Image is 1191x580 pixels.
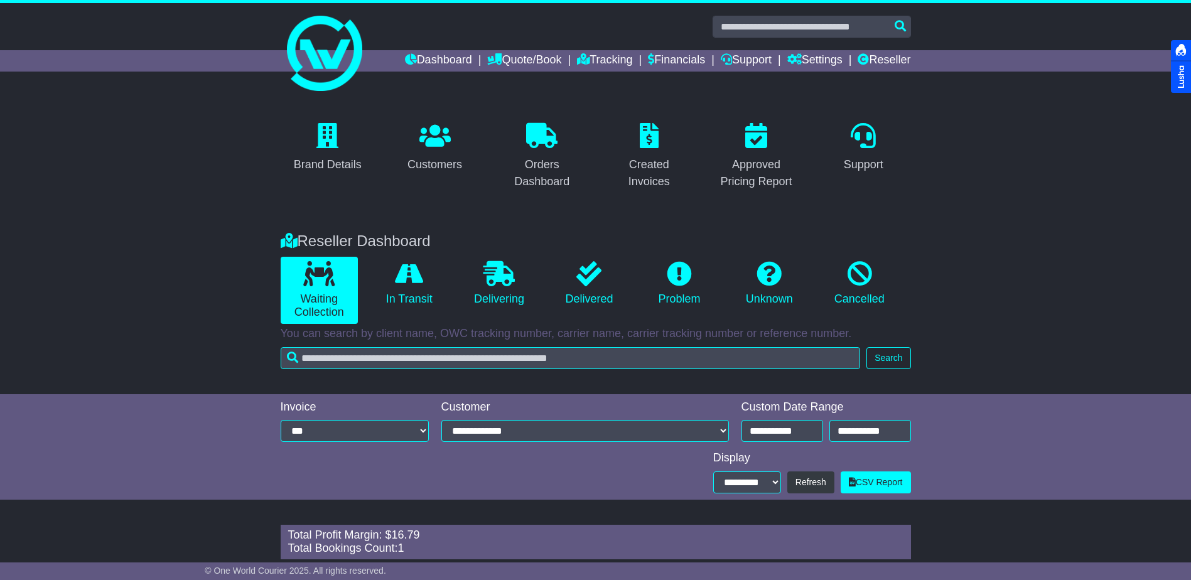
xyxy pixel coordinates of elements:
div: Reseller Dashboard [274,232,917,250]
a: Financials [648,50,705,72]
div: Invoice [281,400,429,414]
a: Problem [640,257,718,311]
div: Custom Date Range [741,400,911,414]
a: Cancelled [821,257,898,311]
span: 16.79 [392,529,420,541]
span: 1 [398,542,404,554]
a: CSV Report [841,471,911,493]
button: Refresh [787,471,834,493]
a: Support [836,119,892,178]
a: Waiting Collection [281,257,358,324]
a: Dashboard [405,50,472,72]
a: Reseller [858,50,910,72]
a: Delivered [551,257,628,311]
div: Customers [407,156,462,173]
a: In Transit [370,257,448,311]
div: Created Invoices [610,156,689,190]
a: Unknown [731,257,808,311]
a: Settings [787,50,843,72]
a: Created Invoices [602,119,697,195]
div: Total Bookings Count: [288,542,903,556]
div: Support [844,156,883,173]
div: Orders Dashboard [503,156,581,190]
div: Brand Details [294,156,362,173]
a: Orders Dashboard [495,119,590,195]
div: Total Profit Margin: $ [288,529,903,542]
button: Search [866,347,910,369]
a: Quote/Book [487,50,561,72]
a: Customers [399,119,470,178]
a: Approved Pricing Report [709,119,804,195]
a: Brand Details [286,119,370,178]
a: Delivering [460,257,537,311]
div: Approved Pricing Report [717,156,795,190]
span: © One World Courier 2025. All rights reserved. [205,566,386,576]
a: Tracking [577,50,632,72]
div: Customer [441,400,729,414]
p: You can search by client name, OWC tracking number, carrier name, carrier tracking number or refe... [281,327,911,341]
div: Display [713,451,911,465]
a: Support [721,50,772,72]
